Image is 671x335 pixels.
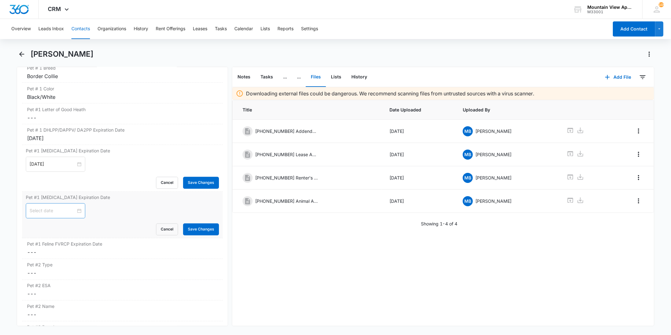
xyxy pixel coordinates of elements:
[243,106,374,113] span: Title
[27,290,217,298] dd: ---
[30,161,76,168] input: Dec 18, 2025
[382,166,455,190] td: [DATE]
[463,196,473,206] span: MB
[255,128,318,134] p: [PHONE_NUMBER] Addendums.pdf
[22,104,222,124] div: Pet #1 Letter of Good Heath---
[27,303,217,310] label: Pet #2 Name
[156,19,185,39] button: Rent Offerings
[27,324,217,331] label: Pet #2 Breed
[613,21,655,37] button: Add Contact
[232,67,255,87] button: Notes
[183,224,219,236] button: Save Changes
[634,196,644,206] button: Overflow Menu
[27,72,217,80] div: Border Collie
[301,19,318,39] button: Settings
[475,128,512,134] p: [PERSON_NAME]
[38,19,64,39] button: Leads Inbox
[26,194,219,201] label: Pet #1 [MEDICAL_DATA] Expiration Date
[27,249,217,256] dd: ---
[277,19,294,39] button: Reports
[475,198,512,204] p: [PERSON_NAME]
[463,150,473,160] span: MB
[27,270,217,277] dd: ---
[26,148,219,154] label: Pet #1 [MEDICAL_DATA] Expiration Date
[22,238,222,259] div: Pet #1 Feline FVRCP Expiration Date---
[463,126,473,136] span: MB
[156,224,178,236] button: Cancel
[134,19,148,39] button: History
[27,106,217,113] label: Pet #1 Letter of Good Heath
[599,70,638,85] button: Add File
[306,67,326,87] button: Files
[638,72,648,82] button: Filters
[463,106,551,113] span: Uploaded By
[255,174,318,181] p: [PHONE_NUMBER] Renter's Insurance.pdf
[183,177,219,189] button: Save Changes
[659,2,664,7] div: notifications count
[234,19,253,39] button: Calendar
[215,19,227,39] button: Tasks
[475,174,512,181] p: [PERSON_NAME]
[17,49,26,59] button: Back
[644,49,654,59] button: Actions
[22,280,222,301] div: Pet #2 ESA---
[255,67,278,87] button: Tasks
[48,6,61,12] span: CRM
[278,67,292,87] button: ...
[98,19,126,39] button: Organizations
[31,49,93,59] h1: [PERSON_NAME]
[382,120,455,143] td: [DATE]
[421,220,458,227] p: Showing 1-4 of 4
[27,241,217,247] label: Pet #1 Feline FVRCP Expiration Date
[587,10,633,14] div: account id
[22,259,222,280] div: Pet #2 Type---
[22,62,222,83] div: Pet # 1 BreedBorder Collie
[260,19,270,39] button: Lists
[634,126,644,136] button: Overflow Menu
[27,135,217,142] div: [DATE]
[382,190,455,213] td: [DATE]
[11,19,31,39] button: Overview
[27,93,217,101] div: Black/White
[71,19,90,39] button: Contacts
[255,198,318,204] p: [PHONE_NUMBER] Animal Addendum.pdf
[382,143,455,166] td: [DATE]
[27,262,217,268] label: Pet #2 Type
[193,19,207,39] button: Leases
[326,67,346,87] button: Lists
[27,85,217,92] label: Pet # 1 Color
[27,311,217,319] dd: ---
[292,67,306,87] button: ...
[27,114,217,122] dd: ---
[346,67,372,87] button: History
[156,177,178,189] button: Cancel
[587,5,633,10] div: account name
[634,173,644,183] button: Overflow Menu
[659,2,664,7] span: 109
[22,124,222,145] div: Pet # 1 DHLPP/DAPPV/ DA2PP Expiration Date[DATE]
[30,207,76,214] input: Select date
[255,151,318,158] p: [PHONE_NUMBER] Lease Agreement 2025.pdf
[389,106,448,113] span: Date Uploaded
[22,301,222,321] div: Pet #2 Name---
[22,83,222,104] div: Pet # 1 ColorBlack/White
[246,90,534,97] p: Downloading external files could be dangerous. We recommend scanning files from untrusted sources...
[463,173,473,183] span: MB
[634,149,644,159] button: Overflow Menu
[27,282,217,289] label: Pet #2 ESA
[27,65,217,71] label: Pet # 1 Breed
[475,151,512,158] p: [PERSON_NAME]
[27,127,217,133] label: Pet # 1 DHLPP/DAPPV/ DA2PP Expiration Date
